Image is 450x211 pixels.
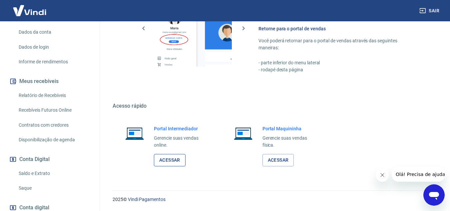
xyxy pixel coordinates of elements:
[229,125,257,141] img: Imagem de um notebook aberto
[16,55,92,69] a: Informe de rendimentos
[16,118,92,132] a: Contratos com credores
[262,154,294,166] a: Acessar
[418,5,442,17] button: Sair
[376,168,389,182] iframe: Fechar mensagem
[16,103,92,117] a: Recebíveis Futuros Online
[16,89,92,102] a: Relatório de Recebíveis
[8,74,92,89] button: Meus recebíveis
[8,152,92,167] button: Conta Digital
[16,40,92,54] a: Dados de login
[258,59,418,66] p: - parte inferior do menu lateral
[423,184,445,206] iframe: Botão para abrir a janela de mensagens
[154,154,186,166] a: Acessar
[128,197,166,202] a: Vindi Pagamentos
[258,25,418,32] h6: Retorne para o portal de vendas
[262,135,318,149] p: Gerencie suas vendas física.
[392,167,445,182] iframe: Mensagem da empresa
[262,125,318,132] h6: Portal Maquininha
[258,66,418,73] p: - rodapé desta página
[16,167,92,180] a: Saldo e Extrato
[113,103,434,109] h5: Acesso rápido
[154,135,209,149] p: Gerencie suas vendas online.
[4,5,56,10] span: Olá! Precisa de ajuda?
[16,133,92,147] a: Disponibilização de agenda
[113,196,434,203] p: 2025 ©
[8,0,51,21] img: Vindi
[258,37,418,51] p: Você poderá retornar para o portal de vendas através das seguintes maneiras:
[16,181,92,195] a: Saque
[121,125,149,141] img: Imagem de um notebook aberto
[154,125,209,132] h6: Portal Intermediador
[16,25,92,39] a: Dados da conta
